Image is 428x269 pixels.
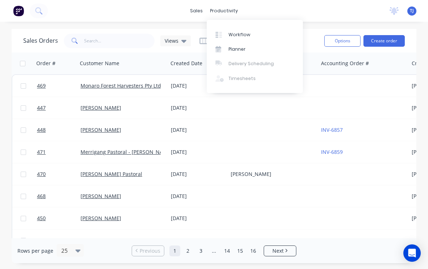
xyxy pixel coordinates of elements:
[207,27,303,42] a: Workflow
[321,237,343,244] a: INV-6858
[37,193,46,200] span: 468
[171,82,225,89] div: [DATE]
[17,247,53,255] span: Rows per page
[37,104,46,112] span: 447
[171,126,225,134] div: [DATE]
[171,104,225,112] div: [DATE]
[37,230,81,251] a: 467
[403,244,421,262] div: Open Intercom Messenger
[222,245,232,256] a: Page 14
[84,34,155,48] input: Search...
[13,5,24,16] img: Factory
[37,207,81,229] a: 450
[81,193,121,199] a: [PERSON_NAME]
[231,171,311,178] div: [PERSON_NAME]
[81,215,121,222] a: [PERSON_NAME]
[321,60,369,67] div: Accounting Order #
[182,245,193,256] a: Page 2
[321,148,343,155] a: INV-6859
[36,60,55,67] div: Order #
[272,247,284,255] span: Next
[129,245,299,256] ul: Pagination
[80,60,119,67] div: Customer Name
[132,247,164,255] a: Previous page
[37,141,81,163] a: 471
[37,148,46,156] span: 471
[171,148,225,156] div: [DATE]
[81,104,121,111] a: [PERSON_NAME]
[37,126,46,134] span: 448
[209,245,219,256] a: Jump forward
[248,245,259,256] a: Page 16
[37,237,46,244] span: 467
[81,82,161,89] a: Monaro Forest Harvesters Pty Ltd
[23,37,58,44] h1: Sales Orders
[207,42,303,56] a: Planner
[363,35,405,47] button: Create order
[81,171,142,177] a: [PERSON_NAME] Pastoral
[235,245,246,256] a: Page 15
[231,237,311,244] div: [GEOGRAPHIC_DATA]
[206,5,242,16] div: productivity
[324,35,361,47] button: Options
[229,31,250,38] div: Workflow
[37,82,46,89] span: 469
[186,5,206,16] div: sales
[37,171,46,178] span: 470
[37,163,81,185] a: 470
[171,215,225,222] div: [DATE]
[321,126,343,133] a: INV-6857
[196,245,206,256] a: Page 3
[37,119,81,141] a: 448
[410,8,414,14] span: TJ
[37,215,46,222] span: 450
[81,237,157,244] a: Stone's Forestry Contracting P/L
[169,245,180,256] a: Page 1 is your current page
[37,97,81,119] a: 447
[264,247,296,255] a: Next page
[37,75,81,97] a: 469
[81,148,172,155] a: Merrigang Pastoral - [PERSON_NAME]
[140,247,160,255] span: Previous
[171,193,225,200] div: [DATE]
[171,237,225,244] div: [DATE]
[229,46,246,52] div: Planner
[37,185,81,207] a: 468
[165,37,178,45] span: Views
[171,171,225,178] div: [DATE]
[170,60,202,67] div: Created Date
[81,126,121,133] a: [PERSON_NAME]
